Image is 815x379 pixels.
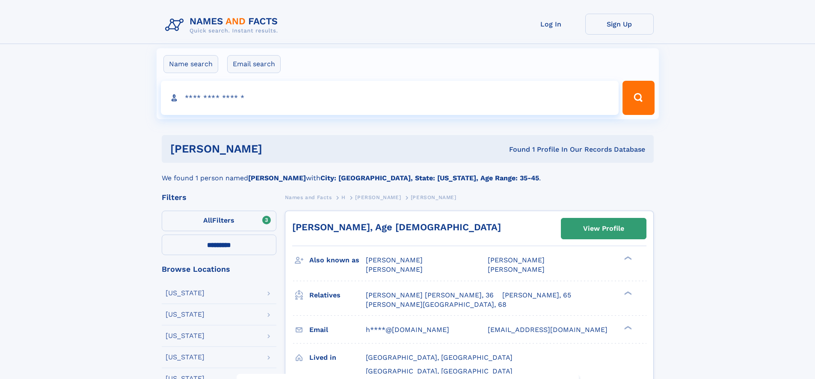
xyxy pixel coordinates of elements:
[292,222,501,232] a: [PERSON_NAME], Age [DEMOGRAPHIC_DATA]
[341,194,346,200] span: H
[411,194,456,200] span: [PERSON_NAME]
[166,311,204,318] div: [US_STATE]
[366,256,423,264] span: [PERSON_NAME]
[161,81,619,115] input: search input
[285,192,332,203] a: Names and Facts
[585,14,654,35] a: Sign Up
[583,219,624,238] div: View Profile
[309,323,366,337] h3: Email
[203,216,212,224] span: All
[162,163,654,183] div: We found 1 person named with .
[561,218,646,239] a: View Profile
[162,265,276,273] div: Browse Locations
[622,325,632,330] div: ❯
[488,256,545,264] span: [PERSON_NAME]
[163,55,218,73] label: Name search
[166,354,204,361] div: [US_STATE]
[309,350,366,365] h3: Lived in
[320,174,539,182] b: City: [GEOGRAPHIC_DATA], State: [US_STATE], Age Range: 35-45
[309,288,366,303] h3: Relatives
[622,81,654,115] button: Search Button
[622,290,632,296] div: ❯
[366,300,507,309] a: [PERSON_NAME][GEOGRAPHIC_DATA], 68
[366,353,513,361] span: [GEOGRAPHIC_DATA], [GEOGRAPHIC_DATA]
[355,192,401,203] a: [PERSON_NAME]
[366,265,423,273] span: [PERSON_NAME]
[622,256,632,261] div: ❯
[166,332,204,339] div: [US_STATE]
[517,14,585,35] a: Log In
[162,14,285,37] img: Logo Names and Facts
[166,290,204,297] div: [US_STATE]
[488,326,608,334] span: [EMAIL_ADDRESS][DOMAIN_NAME]
[162,194,276,201] div: Filters
[170,144,386,154] h1: [PERSON_NAME]
[309,253,366,267] h3: Also known as
[341,192,346,203] a: H
[162,211,276,231] label: Filters
[248,174,306,182] b: [PERSON_NAME]
[488,265,545,273] span: [PERSON_NAME]
[502,291,571,300] a: [PERSON_NAME], 65
[227,55,281,73] label: Email search
[366,291,494,300] a: [PERSON_NAME] [PERSON_NAME], 36
[385,145,645,154] div: Found 1 Profile In Our Records Database
[366,367,513,375] span: [GEOGRAPHIC_DATA], [GEOGRAPHIC_DATA]
[355,194,401,200] span: [PERSON_NAME]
